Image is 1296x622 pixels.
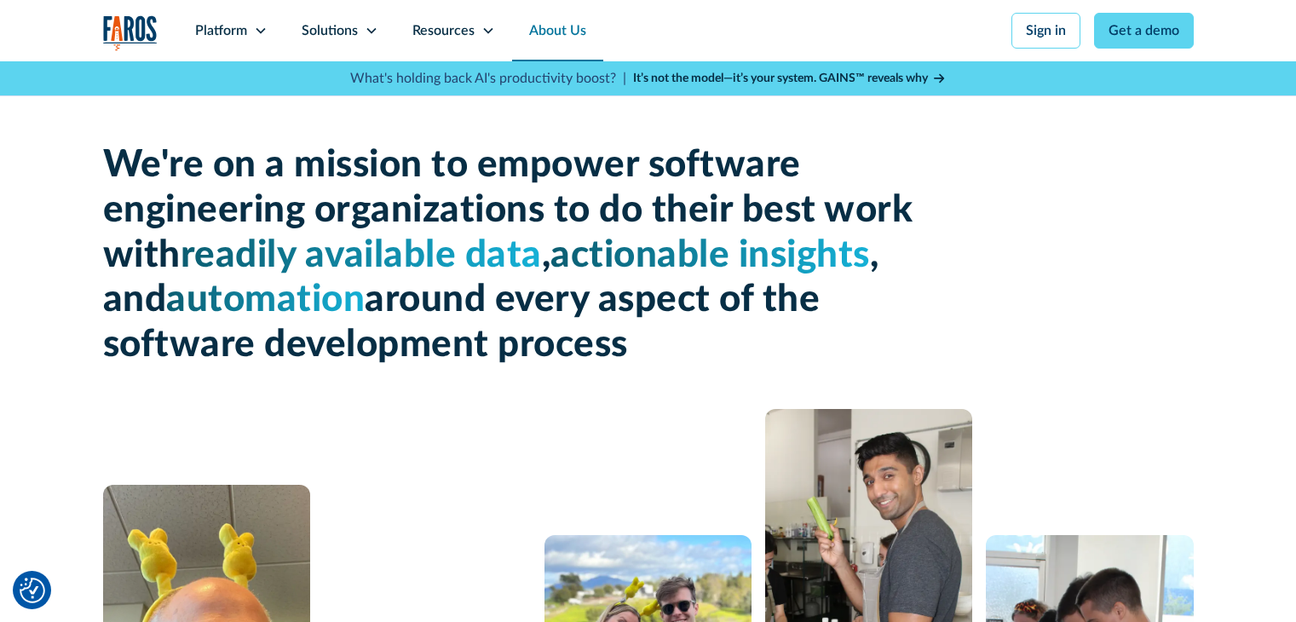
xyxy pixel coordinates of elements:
[550,237,870,274] span: actionable insights
[181,237,542,274] span: readily available data
[1011,13,1080,49] a: Sign in
[302,20,358,41] div: Solutions
[350,68,626,89] p: What's holding back AI's productivity boost? |
[1094,13,1194,49] a: Get a demo
[20,578,45,603] img: Revisit consent button
[20,578,45,603] button: Cookie Settings
[166,281,365,319] span: automation
[103,15,158,50] a: home
[103,143,921,368] h1: We're on a mission to empower software engineering organizations to do their best work with , , a...
[103,15,158,50] img: Logo of the analytics and reporting company Faros.
[412,20,475,41] div: Resources
[633,72,928,84] strong: It’s not the model—it’s your system. GAINS™ reveals why
[633,70,947,88] a: It’s not the model—it’s your system. GAINS™ reveals why
[195,20,247,41] div: Platform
